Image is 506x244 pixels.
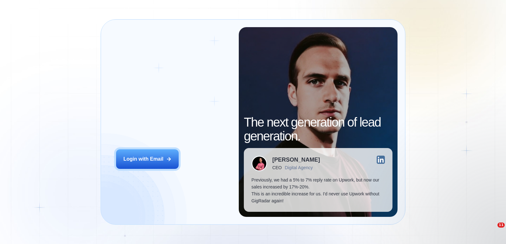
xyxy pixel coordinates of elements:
span: 11 [497,223,505,228]
div: [PERSON_NAME] [272,157,320,163]
button: Login with Email [116,149,179,169]
h2: The next generation of lead generation. [244,115,392,143]
div: Login with Email [123,156,164,163]
p: Previously, we had a 5% to 7% reply rate on Upwork, but now our sales increased by 17%-20%. This ... [251,176,385,204]
div: CEO [272,165,281,170]
div: Digital Agency [285,165,313,170]
iframe: Intercom live chat [484,223,500,238]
